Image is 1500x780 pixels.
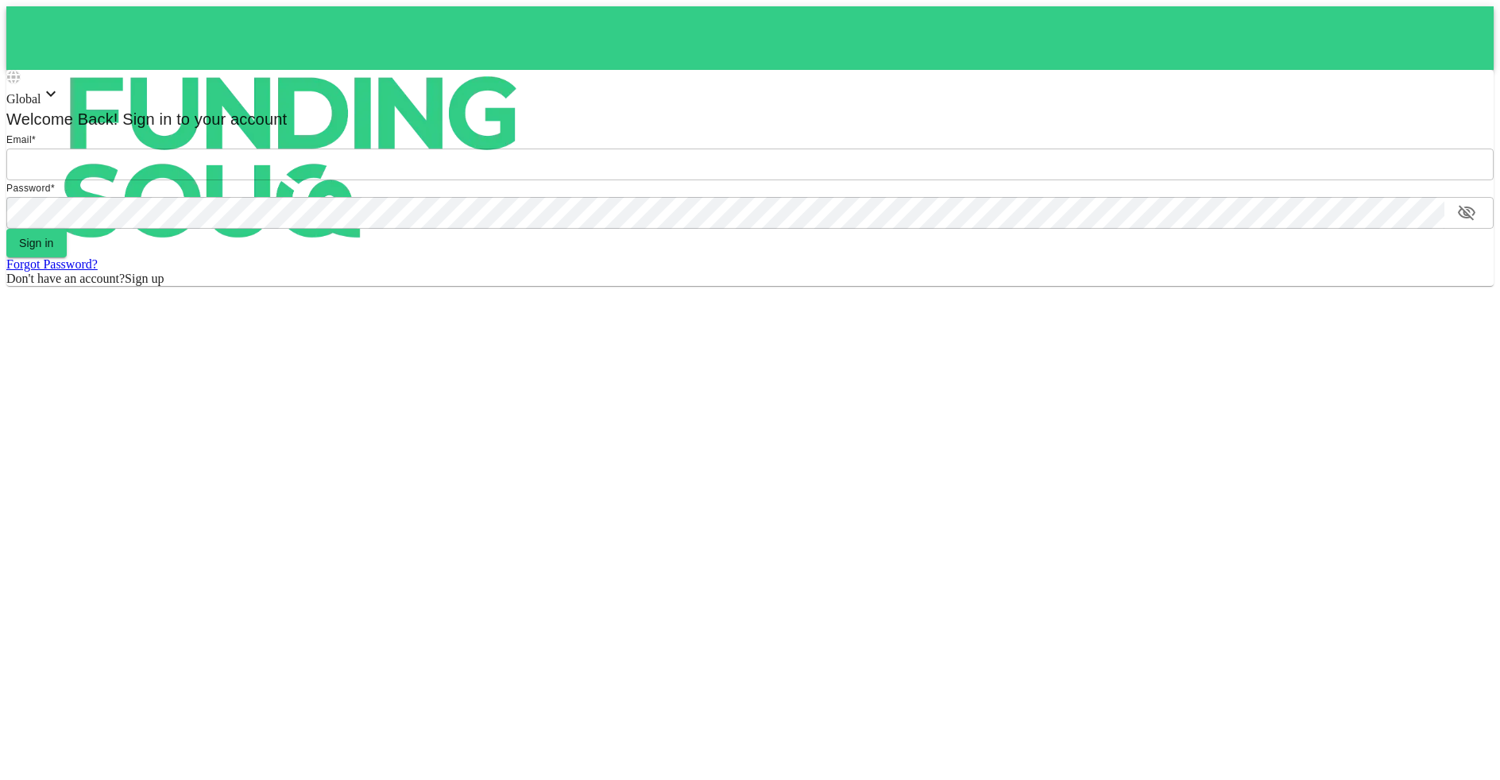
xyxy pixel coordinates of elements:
a: Forgot Password? [6,257,98,271]
input: email [6,149,1494,180]
img: logo [6,6,578,308]
span: Password [6,183,51,194]
span: Sign in to your account [118,110,288,128]
span: Sign up [125,272,164,285]
span: Welcome Back! [6,110,118,128]
button: Sign in [6,229,67,257]
a: logo [6,6,1494,70]
span: Email [6,134,32,145]
div: Global [6,84,1494,106]
input: password [6,197,1444,229]
span: Don't have an account? [6,272,125,285]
